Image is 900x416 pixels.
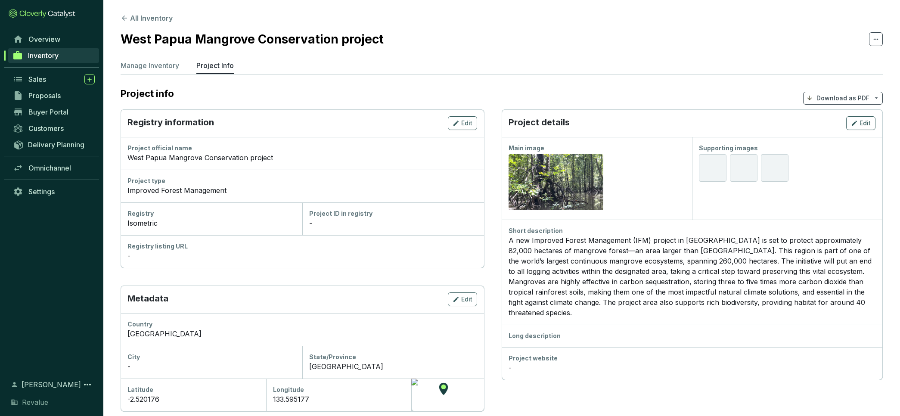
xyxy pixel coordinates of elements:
div: State/Province [309,353,477,361]
a: Proposals [9,88,99,103]
p: Project Info [196,60,234,71]
a: Sales [9,72,99,87]
h2: West Papua Mangrove Conservation project [121,30,384,48]
div: -2.520176 [127,394,259,404]
div: A new Improved Forest Management (IFM) project in [GEOGRAPHIC_DATA] is set to protect approximate... [509,235,875,318]
div: - [127,361,295,372]
div: Long description [509,332,875,340]
div: Project website [509,354,875,363]
button: Edit [448,292,477,306]
span: Sales [28,75,46,84]
span: Revalue [22,397,48,407]
div: 133.595177 [273,394,405,404]
span: Edit [461,119,472,127]
div: Project official name [127,144,477,152]
div: Latitude [127,385,259,394]
span: Customers [28,124,64,133]
a: Customers [9,121,99,136]
button: Edit [448,116,477,130]
a: Overview [9,32,99,47]
div: [GEOGRAPHIC_DATA] [127,329,477,339]
span: Omnichannel [28,164,71,172]
a: Omnichannel [9,161,99,175]
div: Project ID in registry [309,209,477,218]
div: Country [127,320,477,329]
div: Registry [127,209,295,218]
span: Settings [28,187,55,196]
div: Longitude [273,385,405,394]
div: City [127,353,295,361]
div: Main image [509,144,685,152]
span: Overview [28,35,60,43]
div: - [309,218,477,228]
span: Inventory [28,51,59,60]
span: Edit [860,119,871,127]
p: Metadata [127,292,168,306]
div: [GEOGRAPHIC_DATA] [309,361,477,372]
button: All Inventory [121,13,173,23]
div: West Papua Mangrove Conservation project [127,152,477,163]
span: Proposals [28,91,61,100]
span: Edit [461,295,472,304]
div: Project type [127,177,477,185]
div: Registry listing URL [127,242,477,251]
p: Registry information [127,116,214,130]
span: Buyer Portal [28,108,68,116]
p: Project details [509,116,570,130]
div: Isometric [127,218,295,228]
span: [PERSON_NAME] [22,379,81,390]
p: Manage Inventory [121,60,179,71]
div: Improved Forest Management [127,185,477,196]
a: Buyer Portal [9,105,99,119]
div: - [127,251,477,261]
h2: Project info [121,88,183,99]
p: Download as PDF [816,94,869,102]
a: Inventory [8,48,99,63]
div: Supporting images [699,144,875,152]
a: Delivery Planning [9,137,99,152]
span: Delivery Planning [28,140,84,149]
div: Short description [509,227,875,235]
div: - [509,363,875,373]
a: Settings [9,184,99,199]
button: Edit [846,116,875,130]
